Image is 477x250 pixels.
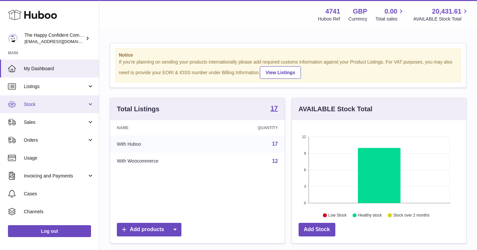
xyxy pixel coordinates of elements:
[24,32,84,45] div: The Happy Confident Company
[270,105,278,112] strong: 17
[24,119,87,125] span: Sales
[24,39,97,44] span: [EMAIL_ADDRESS][DOMAIN_NAME]
[24,137,87,143] span: Orders
[110,135,218,153] td: With Huboo
[24,155,94,161] span: Usage
[353,7,367,16] strong: GBP
[413,16,469,22] span: AVAILABLE Stock Total
[260,66,301,79] a: View Listings
[385,7,398,16] span: 0.00
[358,213,382,218] text: Healthy stock
[8,33,18,43] img: contact@happyconfident.com
[349,16,367,22] div: Currency
[413,7,469,22] a: 20,431.61 AVAILABLE Stock Total
[318,16,340,22] div: Huboo Ref
[328,213,347,218] text: Low Stock
[375,7,405,22] a: 0.00 Total sales
[304,168,306,172] text: 6
[110,153,218,170] td: With Woocommerce
[8,225,91,237] a: Log out
[24,101,87,108] span: Stock
[302,135,306,139] text: 12
[270,105,278,113] a: 17
[393,213,429,218] text: Stock over 2 months
[304,151,306,155] text: 9
[272,158,278,164] a: 12
[299,223,335,236] a: Add Stock
[24,209,94,215] span: Channels
[24,83,87,90] span: Listings
[117,223,181,236] a: Add products
[110,120,218,135] th: Name
[119,59,457,79] div: If you're planning on sending your products internationally please add required customs informati...
[304,184,306,188] text: 3
[325,7,340,16] strong: 4741
[375,16,405,22] span: Total sales
[24,66,94,72] span: My Dashboard
[119,52,457,58] strong: Notice
[117,105,160,114] h3: Total Listings
[24,191,94,197] span: Cases
[304,201,306,205] text: 0
[299,105,372,114] h3: AVAILABLE Stock Total
[272,141,278,147] a: 17
[24,173,87,179] span: Invoicing and Payments
[432,7,461,16] span: 20,431.61
[218,120,285,135] th: Quantity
